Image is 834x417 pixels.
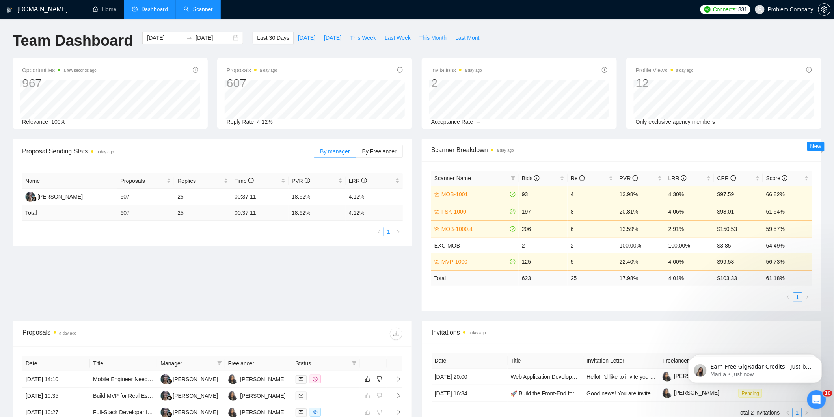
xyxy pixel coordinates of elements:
span: info-circle [681,175,687,181]
span: right [390,376,402,382]
span: crown [434,209,440,214]
a: Build MVP for Real Estate + Comment Platform (Think Zillow Meets Reddit) [93,393,277,399]
img: RG [228,374,238,384]
span: New [810,143,821,149]
td: 4.00% [665,253,714,270]
time: a day ago [676,68,694,73]
div: [PERSON_NAME] [240,375,286,383]
td: 59.57% [763,220,812,238]
th: Manager [157,356,225,371]
td: 4.12 % [346,205,403,221]
span: left [786,295,791,300]
span: mail [299,393,303,398]
td: 607 [117,205,175,221]
td: 66.82% [763,186,812,203]
h1: Team Dashboard [13,32,133,50]
a: 1 [793,408,802,417]
a: MOB-1000.4 [441,225,508,233]
span: Last Week [385,34,411,42]
img: c1tVSLj7g2lWAUoP0SlF5Uc3sF-mX_5oUy1bpRwdjeJdaqr6fmgyBSaHQw-pkKnEHN [663,372,672,382]
td: 18.62 % [289,205,346,221]
span: filter [217,361,222,366]
span: left [786,411,790,415]
span: Proposals [121,177,166,185]
li: 1 [793,292,802,302]
li: Previous Page [784,292,793,302]
a: 1 [384,227,393,236]
div: Proposals [22,328,212,340]
span: Acceptance Rate [431,119,473,125]
button: left [784,292,793,302]
td: 13.59% [616,220,665,238]
li: Next Page [393,227,403,236]
span: LRR [668,175,687,181]
span: 831 [739,5,747,14]
span: Only exclusive agency members [636,119,715,125]
span: 4.12% [257,119,273,125]
div: [PERSON_NAME] [240,408,286,417]
td: 25 [174,205,231,221]
span: filter [352,361,357,366]
td: 61.54% [763,203,812,220]
span: LRR [349,178,367,184]
span: left [377,229,382,234]
a: [PERSON_NAME] [663,373,719,379]
td: 4.01 % [665,270,714,286]
td: 206 [519,220,568,238]
th: Date [432,353,508,369]
span: Replies [177,177,222,185]
a: EXC-MOB [434,242,460,249]
button: download [390,328,402,340]
span: right [804,411,809,415]
input: Start date [147,34,183,42]
td: 25 [568,270,616,286]
span: Reply Rate [227,119,254,125]
button: This Week [346,32,380,44]
th: Date [22,356,90,371]
span: info-circle [806,67,812,73]
div: [PERSON_NAME] [173,408,218,417]
td: 22.40% [616,253,665,270]
span: This Week [350,34,376,42]
td: 623 [519,270,568,286]
button: right [393,227,403,236]
span: right [805,295,810,300]
span: info-circle [534,175,540,181]
span: Relevance [22,119,48,125]
span: dashboard [132,6,138,12]
td: Mobile Engineer Needed for Fitness App Video Streaming Development [90,371,157,388]
span: right [390,393,402,398]
td: 56.73% [763,253,812,270]
span: Dashboard [141,6,168,13]
span: check-circle [510,192,516,197]
span: Invitations [431,65,482,75]
time: a day ago [97,150,114,154]
button: [DATE] [294,32,320,44]
td: 17.98 % [616,270,665,286]
td: 4.12% [346,189,403,205]
a: RG[PERSON_NAME] [228,376,286,382]
td: 607 [117,189,175,205]
button: [DATE] [320,32,346,44]
span: [DATE] [298,34,315,42]
span: info-circle [633,175,638,181]
div: 967 [22,76,97,91]
span: Proposals [227,65,277,75]
span: user [757,7,763,12]
td: $ 103.33 [714,270,763,286]
span: crown [434,226,440,232]
img: gigradar-bm.png [167,379,172,384]
a: 🚀 Build the Front-End for OXOS Enterprise System (OES) [511,390,655,397]
img: RS [160,374,170,384]
span: check-circle [510,209,516,214]
th: Freelancer [225,356,292,371]
span: mail [299,377,303,382]
span: Re [571,175,585,181]
time: a day ago [497,148,514,153]
button: Last Month [451,32,487,44]
span: right [390,410,402,415]
button: Last Week [380,32,415,44]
